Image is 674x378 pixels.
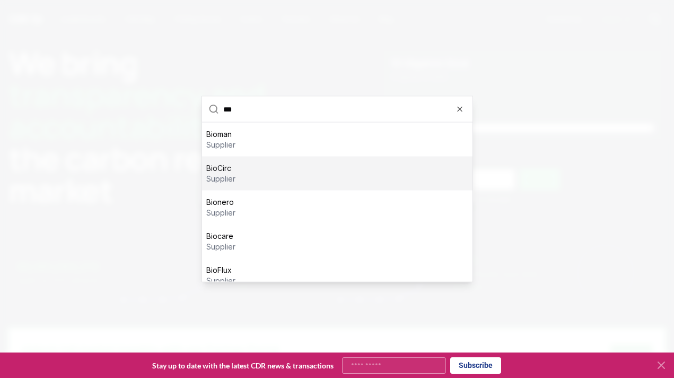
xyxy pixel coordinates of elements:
[206,265,235,276] p: BioFlux
[206,208,235,218] p: supplier
[206,129,235,140] p: Bioman
[206,242,235,252] p: supplier
[206,163,235,174] p: BioCirc
[206,174,235,184] p: supplier
[206,197,235,208] p: Bionero
[206,140,235,150] p: supplier
[206,231,235,242] p: Biocare
[206,276,235,286] p: supplier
